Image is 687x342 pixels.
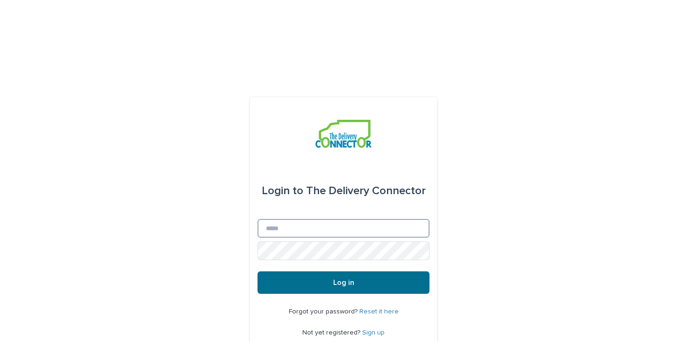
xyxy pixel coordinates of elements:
[262,185,303,196] span: Login to
[258,271,429,294] button: Log in
[362,329,385,336] a: Sign up
[302,329,362,336] span: Not yet registered?
[333,279,354,286] span: Log in
[262,178,426,204] div: The Delivery Connector
[315,120,371,148] img: aCWQmA6OSGG0Kwt8cj3c
[359,308,399,315] a: Reset it here
[289,308,359,315] span: Forgot your password?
